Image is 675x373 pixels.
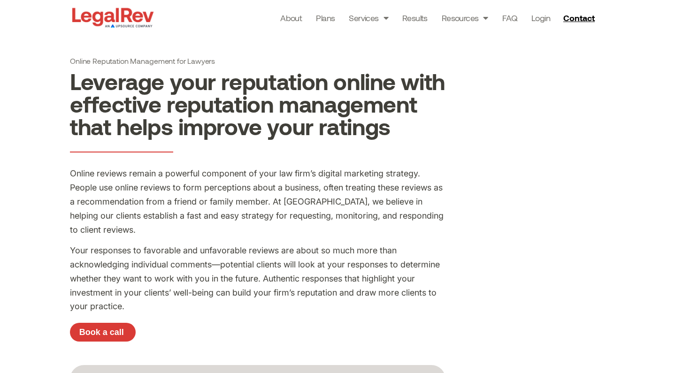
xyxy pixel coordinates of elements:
[563,14,595,22] span: Contact
[70,244,445,313] p: Your responses to favorable and unfavorable reviews are about so much more than acknowledging ind...
[70,70,445,137] h2: Leverage your reputation online with effective reputation management that helps improve your ratings
[560,10,601,25] a: Contact
[280,11,302,24] a: About
[349,11,388,24] a: Services
[70,56,445,65] h1: Online Reputation Management for Lawyers
[70,167,445,236] p: Online reviews remain a powerful component of your law firm’s digital marketing strategy. People ...
[79,328,124,336] span: Book a call
[316,11,335,24] a: Plans
[531,11,550,24] a: Login
[402,11,428,24] a: Results
[70,323,136,342] a: Book a call
[442,11,488,24] a: Resources
[502,11,517,24] a: FAQ
[280,11,550,24] nav: Menu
